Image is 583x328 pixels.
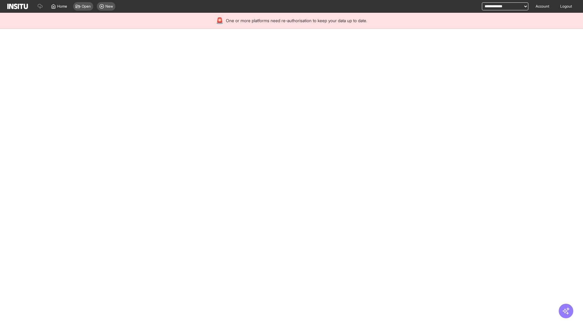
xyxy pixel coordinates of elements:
[226,18,367,24] span: One or more platforms need re-authorisation to keep your data up to date.
[82,4,91,9] span: Open
[7,4,28,9] img: Logo
[57,4,67,9] span: Home
[216,16,223,25] div: 🚨
[105,4,113,9] span: New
